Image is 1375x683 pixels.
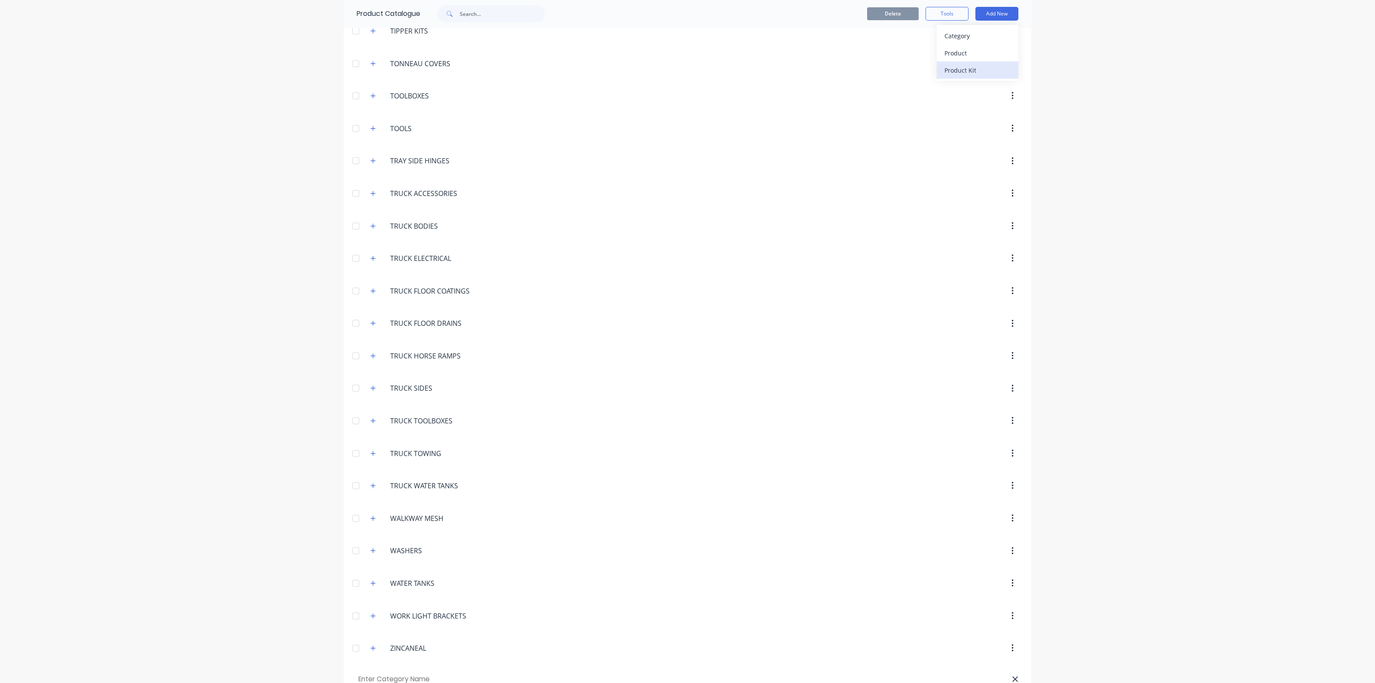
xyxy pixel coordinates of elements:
input: Enter category name [390,91,492,101]
button: Delete [867,7,919,20]
input: Enter category name [390,643,492,653]
input: Enter category name [390,318,492,328]
button: Product [937,44,1018,61]
input: Enter category name [390,26,492,36]
button: Tools [926,7,969,21]
input: Enter category name [390,286,492,296]
input: Enter category name [390,123,492,134]
input: Enter category name [390,448,492,459]
input: Enter category name [390,545,492,556]
input: Enter category name [390,513,492,524]
input: Enter category name [390,188,492,199]
input: Enter category name [390,58,492,69]
input: Enter category name [390,481,492,491]
input: Enter category name [390,383,492,393]
input: Enter category name [390,253,492,263]
input: Enter category name [390,578,492,588]
input: Enter category name [390,221,492,231]
button: Category [937,27,1018,44]
input: Enter category name [390,611,492,621]
input: Enter category name [390,156,492,166]
div: Product Kit [944,64,1011,77]
input: Enter category name [390,351,492,361]
input: Search... [460,5,545,22]
button: Add New [975,7,1018,21]
input: Enter category name [390,416,492,426]
div: Product [944,47,1011,59]
div: Category [944,30,1011,42]
button: Product Kit [937,61,1018,79]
